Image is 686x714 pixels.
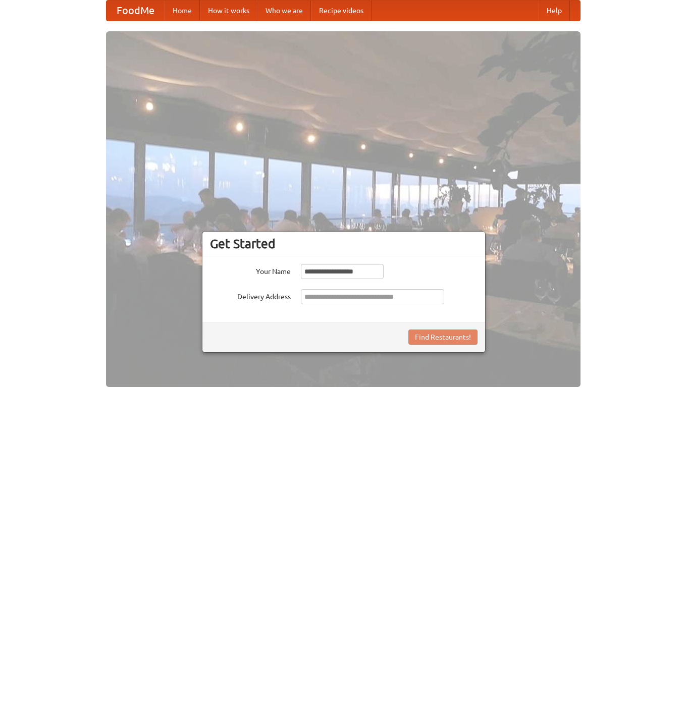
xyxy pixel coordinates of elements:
[210,236,478,251] h3: Get Started
[539,1,570,21] a: Help
[257,1,311,21] a: Who we are
[408,329,478,345] button: Find Restaurants!
[165,1,200,21] a: Home
[210,289,291,302] label: Delivery Address
[210,264,291,277] label: Your Name
[200,1,257,21] a: How it works
[107,1,165,21] a: FoodMe
[311,1,372,21] a: Recipe videos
